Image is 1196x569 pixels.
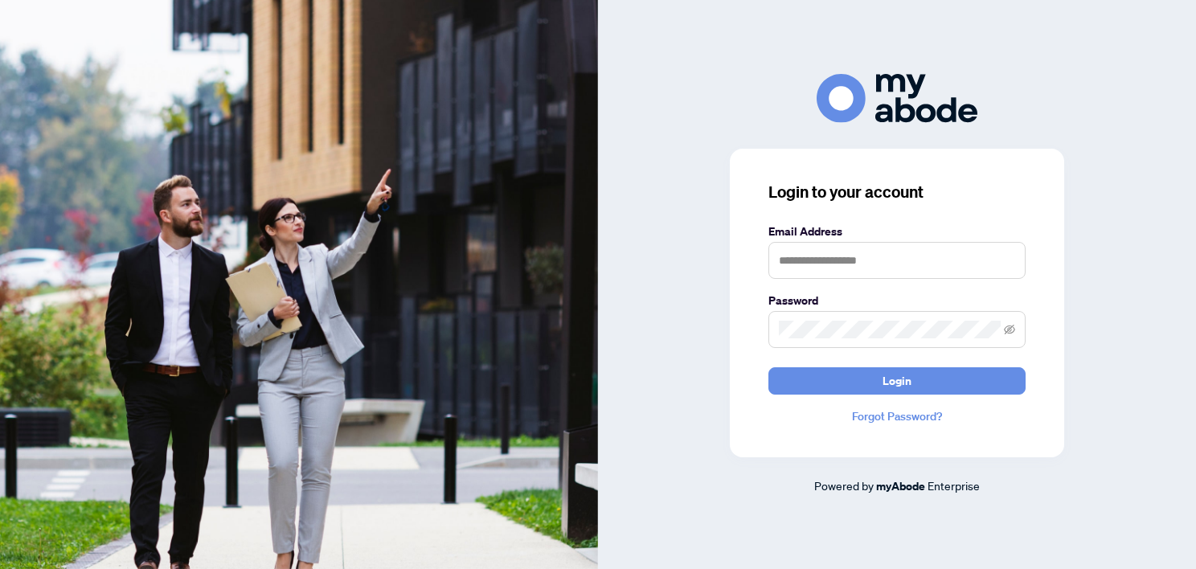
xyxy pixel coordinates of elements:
span: Powered by [814,478,874,493]
span: Login [883,368,911,394]
img: ma-logo [817,74,977,123]
label: Email Address [768,223,1026,240]
a: myAbode [876,477,925,495]
h3: Login to your account [768,181,1026,203]
a: Forgot Password? [768,407,1026,425]
span: Enterprise [928,478,980,493]
button: Login [768,367,1026,395]
label: Password [768,292,1026,309]
span: eye-invisible [1004,324,1015,335]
